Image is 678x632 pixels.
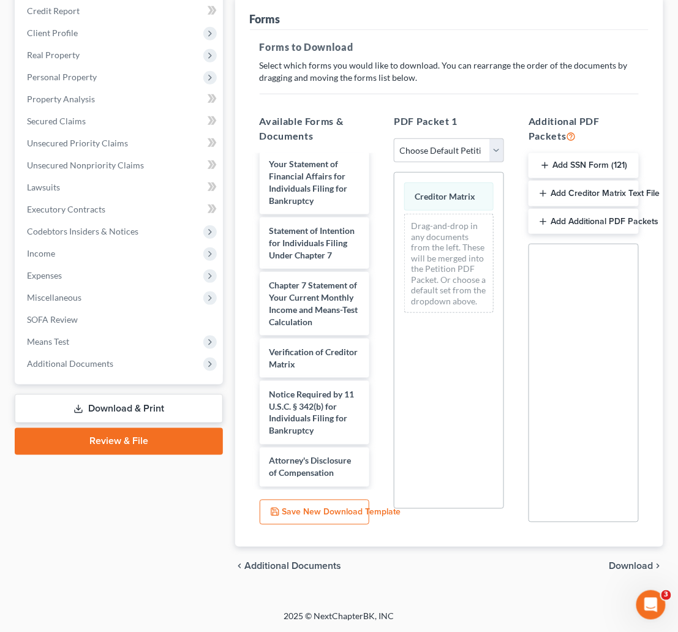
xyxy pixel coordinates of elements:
[27,94,95,104] span: Property Analysis
[17,132,223,154] a: Unsecured Priority Claims
[27,6,80,16] span: Credit Report
[269,347,358,369] span: Verification of Creditor Matrix
[269,225,355,260] span: Statement of Intention for Individuals Filing Under Chapter 7
[404,214,494,313] div: Drag-and-drop in any documents from the left. These will be merged into the Petition PDF Packet. ...
[260,40,639,55] h5: Forms to Download
[269,159,348,206] span: Your Statement of Financial Affairs for Individuals Filing for Bankruptcy
[654,562,663,571] i: chevron_right
[250,12,281,26] div: Forms
[27,358,113,369] span: Additional Documents
[17,309,223,331] a: SOFA Review
[17,88,223,110] a: Property Analysis
[17,176,223,198] a: Lawsuits
[27,314,78,325] span: SOFA Review
[17,154,223,176] a: Unsecured Nonpriority Claims
[27,160,144,170] span: Unsecured Nonpriority Claims
[17,110,223,132] a: Secured Claims
[609,562,654,571] span: Download
[27,204,105,214] span: Executory Contracts
[636,590,666,620] iframe: Intercom live chat
[529,181,639,206] button: Add Creditor Matrix Text File
[27,270,62,280] span: Expenses
[27,182,60,192] span: Lawsuits
[27,248,55,258] span: Income
[27,116,86,126] span: Secured Claims
[661,590,671,600] span: 3
[235,562,245,571] i: chevron_left
[27,292,81,303] span: Miscellaneous
[27,50,80,60] span: Real Property
[529,114,639,143] h5: Additional PDF Packets
[529,153,639,179] button: Add SSN Form (121)
[609,562,663,571] button: Download chevron_right
[245,562,342,571] span: Additional Documents
[27,336,69,347] span: Means Test
[260,59,639,84] p: Select which forms you would like to download. You can rearrange the order of the documents by dr...
[269,456,352,478] span: Attorney's Disclosure of Compensation
[17,198,223,220] a: Executory Contracts
[260,500,370,525] button: Save New Download Template
[235,562,342,571] a: chevron_left Additional Documents
[415,191,475,201] span: Creditor Matrix
[529,209,639,235] button: Add Additional PDF Packets
[269,389,355,436] span: Notice Required by 11 U.S.C. § 342(b) for Individuals Filing for Bankruptcy
[27,138,128,148] span: Unsecured Priority Claims
[27,28,78,38] span: Client Profile
[27,226,138,236] span: Codebtors Insiders & Notices
[27,72,97,82] span: Personal Property
[15,428,223,455] a: Review & File
[260,114,370,143] h5: Available Forms & Documents
[269,280,358,327] span: Chapter 7 Statement of Your Current Monthly Income and Means-Test Calculation
[15,394,223,423] a: Download & Print
[394,114,504,129] h5: PDF Packet 1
